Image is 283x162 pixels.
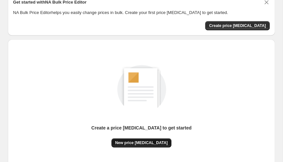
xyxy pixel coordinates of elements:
p: NA Bulk Price Editor helps you easily change prices in bulk. Create your first price [MEDICAL_DAT... [13,9,270,16]
button: Create price change job [205,21,270,30]
span: New price [MEDICAL_DATA] [115,140,168,145]
p: Create a price [MEDICAL_DATA] to get started [91,125,192,131]
button: New price [MEDICAL_DATA] [111,138,172,147]
span: Create price [MEDICAL_DATA] [209,23,266,28]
